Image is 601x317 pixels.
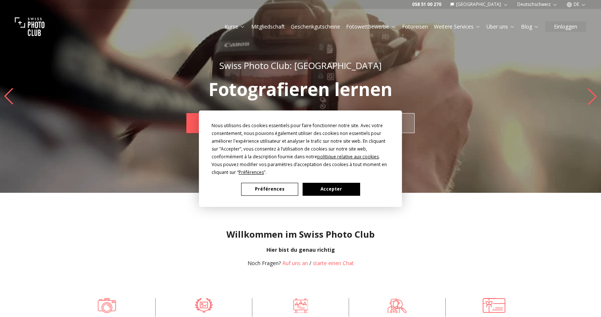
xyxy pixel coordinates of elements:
div: Cookie Consent Prompt [199,110,402,207]
button: Préférences [241,183,298,196]
span: Préférences [239,169,264,175]
span: politique relative aux cookies [317,153,379,160]
div: Nous utilisons des cookies essentiels pour faire fonctionner notre site. Avec votre consentement,... [212,122,389,176]
button: Accepter [303,183,360,196]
